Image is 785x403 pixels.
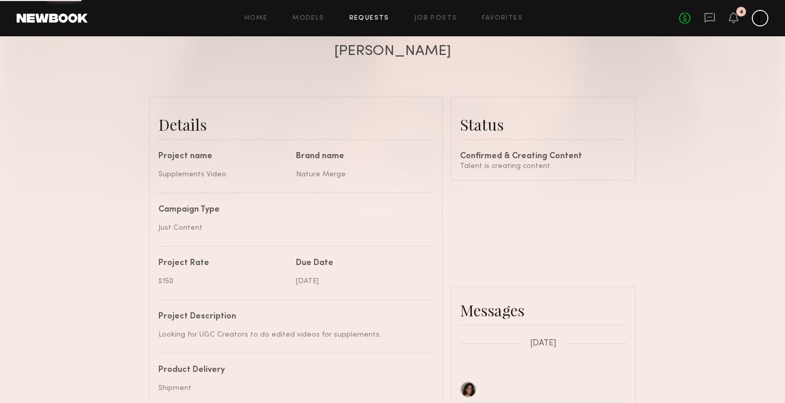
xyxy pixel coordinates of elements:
[158,329,426,340] div: Looking for UGC Creators to do edited videos for supplements.
[158,114,434,135] div: Details
[460,114,627,135] div: Status
[460,152,627,161] div: Confirmed & Creating Content
[158,366,426,374] div: Product Delivery
[296,169,426,180] div: Nature Merge
[530,339,557,348] span: [DATE]
[158,169,288,180] div: Supplements Video
[296,276,426,287] div: [DATE]
[296,152,426,161] div: Brand name
[292,15,324,22] a: Models
[158,152,288,161] div: Project name
[158,206,426,214] div: Campaign Type
[245,15,268,22] a: Home
[158,383,426,394] div: Shipment
[482,15,523,22] a: Favorites
[158,276,288,287] div: $150
[158,313,426,321] div: Project Description
[460,161,627,172] div: Talent is creating content.
[349,15,389,22] a: Requests
[739,9,743,15] div: 4
[158,259,288,268] div: Project Rate
[158,223,426,233] div: Just Content
[460,300,627,321] div: Messages
[334,44,451,59] div: [PERSON_NAME]
[414,15,457,22] a: Job Posts
[296,259,426,268] div: Due Date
